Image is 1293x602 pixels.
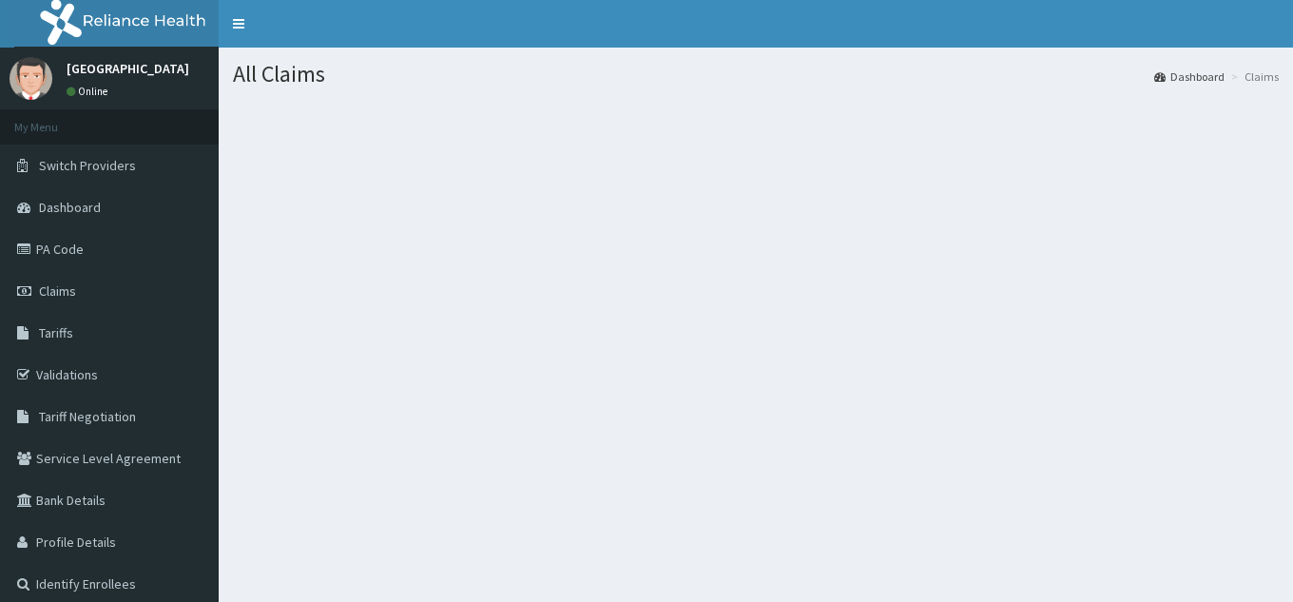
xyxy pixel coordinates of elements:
[1226,68,1279,85] li: Claims
[67,85,112,98] a: Online
[39,282,76,300] span: Claims
[39,408,136,425] span: Tariff Negotiation
[39,199,101,216] span: Dashboard
[1154,68,1225,85] a: Dashboard
[67,62,189,75] p: [GEOGRAPHIC_DATA]
[39,157,136,174] span: Switch Providers
[10,57,52,100] img: User Image
[233,62,1279,87] h1: All Claims
[39,324,73,341] span: Tariffs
